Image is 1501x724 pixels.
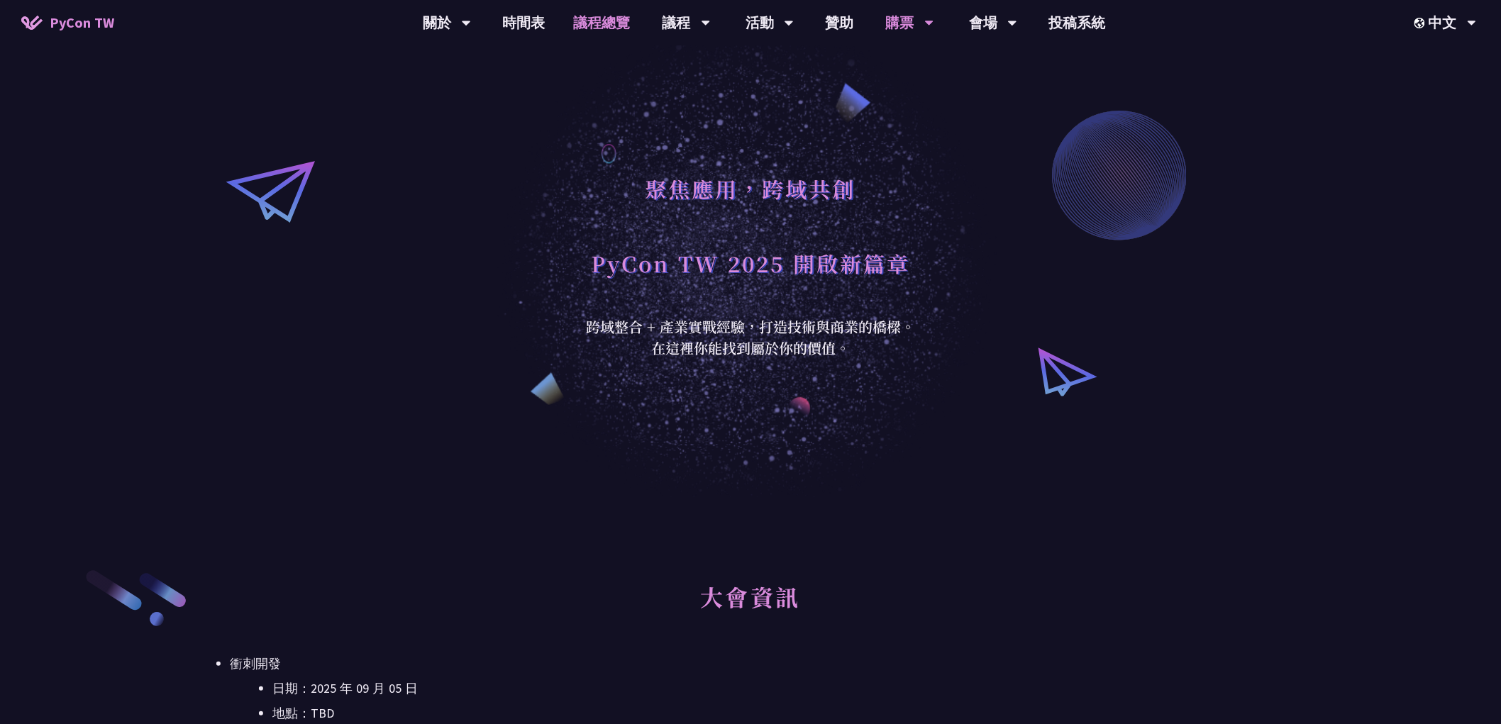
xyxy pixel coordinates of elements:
[1414,18,1429,28] img: Locale Icon
[591,242,910,284] h1: PyCon TW 2025 開啟新篇章
[230,568,1271,646] h2: 大會資訊
[646,167,856,210] h1: 聚焦應用，跨域共創
[272,703,1271,724] li: 地點：TBD
[50,12,114,33] span: PyCon TW
[230,653,1271,724] li: 衝刺開發
[21,16,43,30] img: Home icon of PyCon TW 2025
[7,5,128,40] a: PyCon TW
[577,316,924,359] div: 跨域整合 + 產業實戰經驗，打造技術與商業的橋樑。 在這裡你能找到屬於你的價值。
[272,678,1271,699] li: 日期：2025 年 09 月 05 日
